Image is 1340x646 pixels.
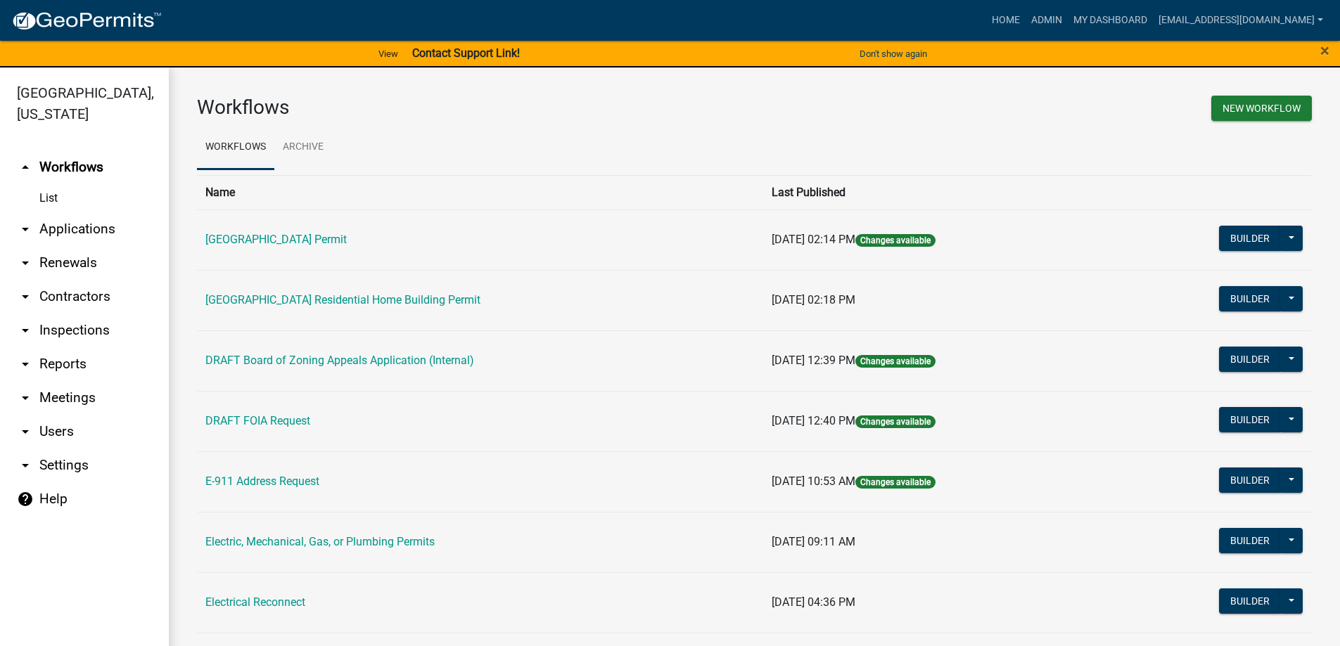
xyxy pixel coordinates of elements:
a: [EMAIL_ADDRESS][DOMAIN_NAME] [1153,7,1329,34]
a: DRAFT Board of Zoning Appeals Application (Internal) [205,354,474,367]
button: Builder [1219,528,1281,553]
i: arrow_drop_down [17,254,34,271]
button: Builder [1219,467,1281,493]
button: Builder [1219,407,1281,432]
span: Changes available [855,476,936,489]
a: [GEOGRAPHIC_DATA] Permit [205,233,347,246]
span: [DATE] 02:18 PM [772,293,855,306]
a: [GEOGRAPHIC_DATA] Residential Home Building Permit [205,293,480,306]
span: [DATE] 09:11 AM [772,535,855,548]
span: [DATE] 02:14 PM [772,233,855,246]
strong: Contact Support Link! [412,46,520,60]
span: [DATE] 12:39 PM [772,354,855,367]
button: Builder [1219,286,1281,311]
span: × [1320,41,1329,60]
span: [DATE] 10:53 AM [772,474,855,488]
span: [DATE] 04:36 PM [772,595,855,609]
a: Admin [1026,7,1068,34]
a: Archive [274,125,332,170]
button: Builder [1219,347,1281,372]
i: arrow_drop_down [17,322,34,339]
i: arrow_drop_down [17,356,34,373]
a: Electric, Mechanical, Gas, or Plumbing Permits [205,535,435,548]
a: E-911 Address Request [205,474,319,488]
i: arrow_drop_up [17,159,34,176]
h3: Workflows [197,96,744,119]
th: Name [197,175,763,209]
button: New Workflow [1211,96,1312,121]
span: Changes available [855,355,936,368]
span: Changes available [855,415,936,428]
i: arrow_drop_down [17,221,34,238]
a: Workflows [197,125,274,170]
i: arrow_drop_down [17,288,34,305]
a: View [373,42,404,65]
a: Home [986,7,1026,34]
span: Changes available [855,234,936,247]
a: Electrical Reconnect [205,595,305,609]
th: Last Published [763,175,1114,209]
span: [DATE] 12:40 PM [772,414,855,427]
a: My Dashboard [1068,7,1153,34]
a: DRAFT FOIA Request [205,414,310,427]
i: arrow_drop_down [17,457,34,474]
button: Builder [1219,588,1281,614]
i: arrow_drop_down [17,389,34,406]
button: Close [1320,42,1329,59]
button: Builder [1219,226,1281,251]
i: help [17,491,34,508]
i: arrow_drop_down [17,423,34,440]
button: Don't show again [854,42,933,65]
